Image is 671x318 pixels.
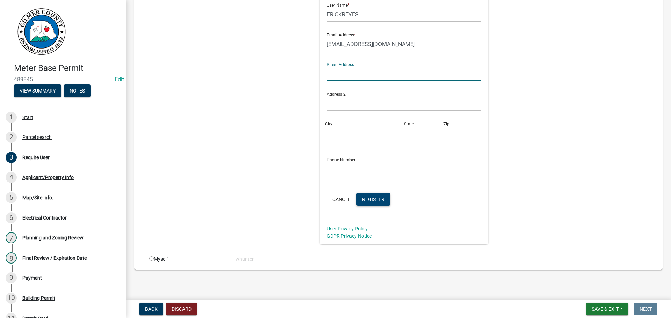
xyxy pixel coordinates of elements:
[145,306,158,312] span: Back
[14,7,66,56] img: Gilmer County, Georgia
[586,303,628,315] button: Save & Exit
[22,235,84,240] div: Planning and Zoning Review
[22,155,50,160] div: Require User
[144,256,230,263] div: Myself
[22,115,33,120] div: Start
[6,212,17,223] div: 6
[6,252,17,264] div: 8
[22,215,67,220] div: Electrical Contractor
[14,63,120,73] h4: Meter Base Permit
[6,152,17,163] div: 3
[14,84,61,97] button: View Summary
[6,272,17,283] div: 9
[327,226,368,231] a: User Privacy Policy
[115,76,124,83] wm-modal-confirm: Edit Application Number
[6,132,17,143] div: 2
[22,175,74,180] div: Applicant/Property Info
[327,193,356,206] button: Cancel
[14,76,112,83] span: 489845
[640,306,652,312] span: Next
[115,76,124,83] a: Edit
[22,195,53,200] div: Map/Site Info.
[64,88,91,94] wm-modal-confirm: Notes
[327,233,372,239] a: GDPR Privacy Notice
[356,193,390,206] button: Register
[139,303,163,315] button: Back
[6,192,17,203] div: 5
[22,135,52,140] div: Parcel search
[6,232,17,243] div: 7
[22,275,42,280] div: Payment
[6,112,17,123] div: 1
[592,306,619,312] span: Save & Exit
[64,84,91,97] button: Notes
[6,293,17,304] div: 10
[634,303,657,315] button: Next
[362,196,384,202] span: Register
[22,296,55,301] div: Building Permit
[6,172,17,183] div: 4
[22,256,87,260] div: Final Review / Expiration Date
[166,303,197,315] button: Discard
[14,88,61,94] wm-modal-confirm: Summary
